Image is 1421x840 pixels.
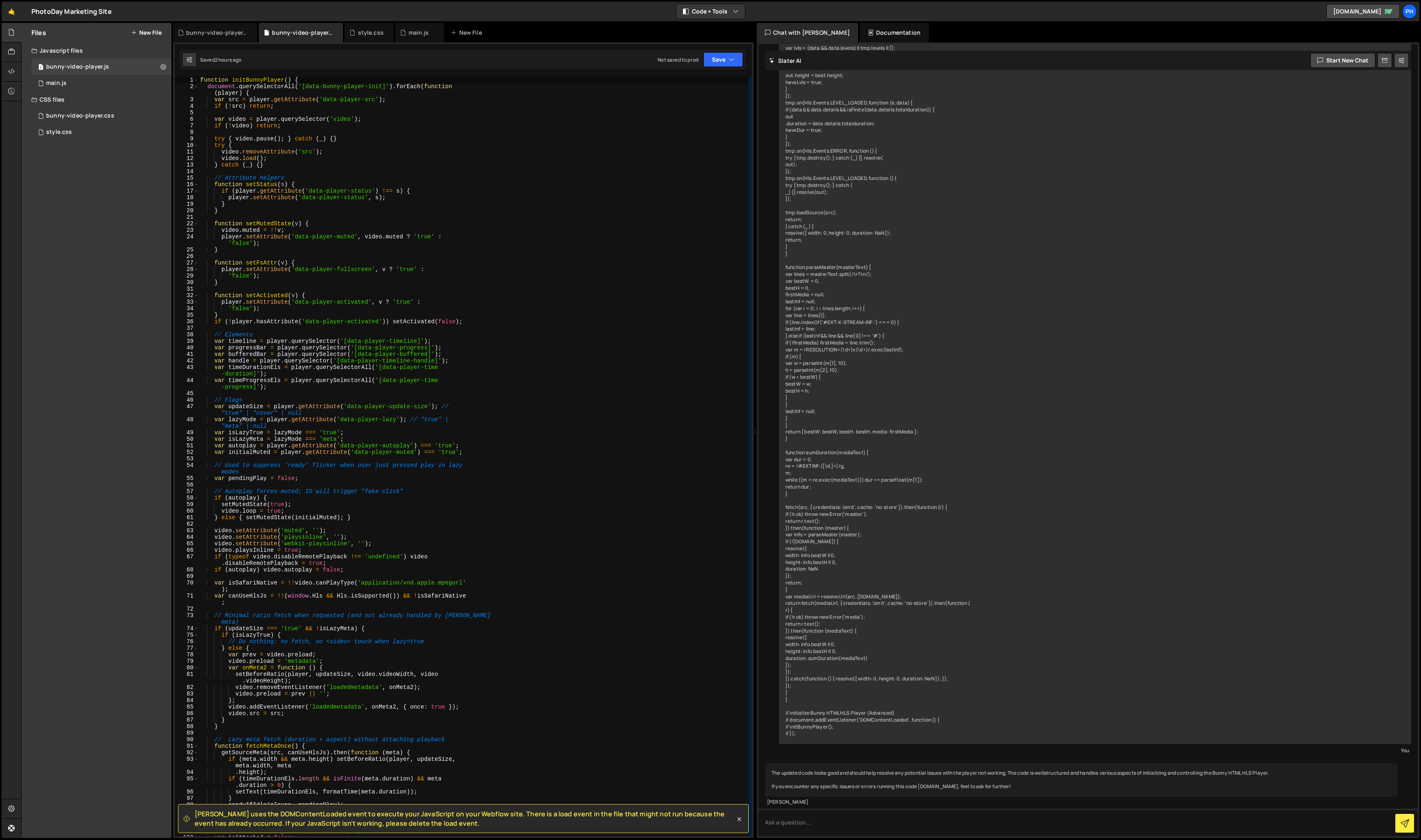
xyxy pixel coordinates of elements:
div: 6 [175,116,199,122]
div: 85 [175,704,199,710]
div: bunny-video-player.js [272,29,333,37]
a: 🤙 [2,2,22,21]
div: 26 [175,253,199,260]
div: 54 [175,462,199,475]
div: 101 [175,821,199,828]
div: 1 [175,77,199,83]
div: 88 [175,723,199,730]
div: 39 [175,338,199,344]
div: Not saved to prod [658,56,698,63]
div: 61 [175,514,199,521]
div: 69 [175,573,199,580]
div: 36 [175,318,199,325]
div: You [781,746,1409,755]
div: 75 [175,632,199,638]
div: 17 [175,188,199,194]
div: 22 [175,220,199,227]
button: Start new chat [1310,53,1375,68]
div: [PERSON_NAME] [767,799,1395,806]
div: New File [451,29,485,37]
div: 84 [175,697,199,704]
div: Chat with [PERSON_NAME] [757,23,858,42]
div: 73 [175,612,199,625]
div: 17328/48104.js [31,75,171,91]
div: 89 [175,730,199,736]
div: 98 [175,802,199,808]
div: 49 [175,429,199,436]
div: 65 [175,540,199,547]
div: 57 [175,488,199,495]
div: 13 [175,162,199,168]
div: main.js [409,29,429,37]
div: 40 [175,344,199,351]
div: 92 [175,749,199,756]
div: 23 [175,227,199,233]
div: 9 [175,136,199,142]
span: 1 [38,64,43,71]
div: 11 [175,149,199,155]
div: 83 [175,691,199,697]
div: 52 [175,449,199,456]
a: Ph [1402,4,1417,19]
div: 48 [175,416,199,429]
div: 63 [175,527,199,534]
div: bunny-video-player.js [31,59,171,75]
div: Saved [200,56,242,63]
span: [PERSON_NAME] uses the DOMContentLoaded event to execute your JavaScript on your Webflow site. Th... [195,809,735,828]
div: 99 [175,808,199,815]
div: 10 [175,142,199,149]
div: 68 [175,567,199,573]
div: 60 [175,508,199,514]
div: 70 [175,580,199,593]
div: 90 [175,736,199,743]
button: New File [131,29,162,36]
div: 50 [175,436,199,442]
div: 30 [175,279,199,286]
div: 8 [175,129,199,136]
div: 35 [175,312,199,318]
div: bunny-video-player.css [186,29,247,37]
div: 5 [175,109,199,116]
div: 18 [175,194,199,201]
div: 66 [175,547,199,553]
div: 74 [175,625,199,632]
div: 59 [175,501,199,508]
div: 56 [175,482,199,488]
div: 16 [175,181,199,188]
div: PhotoDay Marketing Site [31,7,112,16]
a: [DOMAIN_NAME] [1326,4,1400,19]
div: 32 [175,292,199,299]
div: 79 [175,658,199,664]
div: 91 [175,743,199,749]
div: 51 [175,442,199,449]
div: 15 [175,175,199,181]
h2: Files [31,28,46,37]
div: 53 [175,456,199,462]
div: 7 [175,122,199,129]
div: 67 [175,553,199,567]
div: 43 [175,364,199,377]
div: Documentation [860,23,929,42]
div: 28 [175,266,199,273]
div: 47 [175,403,199,416]
div: 58 [175,495,199,501]
div: 34 [175,305,199,312]
div: 24 [175,233,199,247]
div: 20 [175,207,199,214]
div: 71 [175,593,199,606]
div: 2 hours ago [215,56,242,63]
div: 87 [175,717,199,723]
div: bunny-video-player.css [31,108,171,124]
div: 64 [175,534,199,540]
div: 27 [175,260,199,266]
div: 96 [175,789,199,795]
div: style.css [358,29,384,37]
div: 55 [175,475,199,482]
div: 62 [175,521,199,527]
div: 45 [175,390,199,397]
div: 97 [175,795,199,802]
div: 76 [175,638,199,645]
div: style.css [46,129,72,136]
div: 25 [175,247,199,253]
